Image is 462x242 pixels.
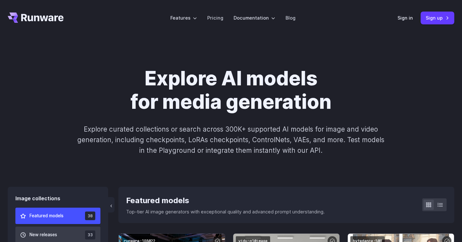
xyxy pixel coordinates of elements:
label: Features [170,14,197,22]
button: ‹ [108,197,115,212]
span: 38 [85,212,95,220]
a: Sign in [398,14,413,22]
a: Sign up [421,12,454,24]
a: Go to / [8,13,64,23]
p: Top-tier AI image generators with exceptional quality and advanced prompt understanding. [126,208,325,215]
span: Featured models [30,212,64,220]
a: Blog [286,14,295,22]
h1: Explore AI models for media generation [52,67,410,114]
span: 33 [85,230,95,239]
label: Documentation [234,14,275,22]
div: Image collections [15,194,100,203]
span: New releases [30,231,57,238]
a: Pricing [207,14,223,22]
button: Featured models 38 [15,208,100,224]
p: Explore curated collections or search across 300K+ supported AI models for image and video genera... [75,124,387,156]
div: Featured models [126,194,325,207]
